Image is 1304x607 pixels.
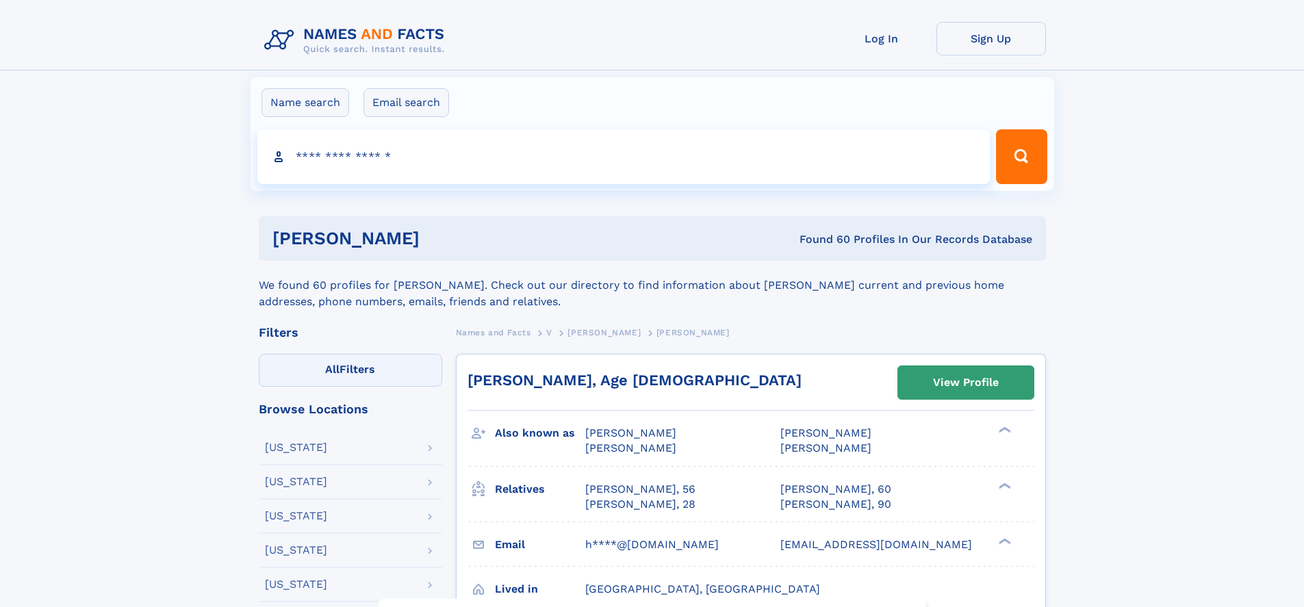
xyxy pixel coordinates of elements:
h3: Relatives [495,478,585,501]
a: [PERSON_NAME], Age [DEMOGRAPHIC_DATA] [468,372,802,389]
label: Name search [261,88,349,117]
h3: Email [495,533,585,556]
div: [US_STATE] [265,442,327,453]
a: V [546,324,552,341]
a: Names and Facts [456,324,531,341]
div: ❯ [995,426,1012,435]
div: Filters [259,326,442,339]
a: [PERSON_NAME], 90 [780,497,891,512]
span: [GEOGRAPHIC_DATA], [GEOGRAPHIC_DATA] [585,582,820,595]
img: Logo Names and Facts [259,22,456,59]
a: View Profile [898,366,1034,399]
span: [PERSON_NAME] [656,328,730,337]
span: [PERSON_NAME] [780,441,871,454]
span: [PERSON_NAME] [780,426,871,439]
div: ❯ [995,537,1012,545]
div: Browse Locations [259,403,442,415]
button: Search Button [996,129,1047,184]
a: [PERSON_NAME] [567,324,641,341]
div: [US_STATE] [265,476,327,487]
span: All [325,363,340,376]
span: [PERSON_NAME] [585,426,676,439]
h1: [PERSON_NAME] [272,230,610,247]
div: [US_STATE] [265,511,327,521]
span: [PERSON_NAME] [585,441,676,454]
div: Found 60 Profiles In Our Records Database [609,232,1032,247]
input: search input [257,129,990,184]
div: We found 60 profiles for [PERSON_NAME]. Check out our directory to find information about [PERSON... [259,261,1046,310]
div: [US_STATE] [265,545,327,556]
div: ❯ [995,481,1012,490]
span: V [546,328,552,337]
a: Sign Up [936,22,1046,55]
a: Log In [827,22,936,55]
label: Filters [259,354,442,387]
a: [PERSON_NAME], 60 [780,482,891,497]
span: [EMAIL_ADDRESS][DOMAIN_NAME] [780,538,972,551]
span: [PERSON_NAME] [567,328,641,337]
div: [US_STATE] [265,579,327,590]
h3: Also known as [495,422,585,445]
label: Email search [363,88,449,117]
div: View Profile [933,367,999,398]
h3: Lived in [495,578,585,601]
a: [PERSON_NAME], 28 [585,497,695,512]
a: [PERSON_NAME], 56 [585,482,695,497]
